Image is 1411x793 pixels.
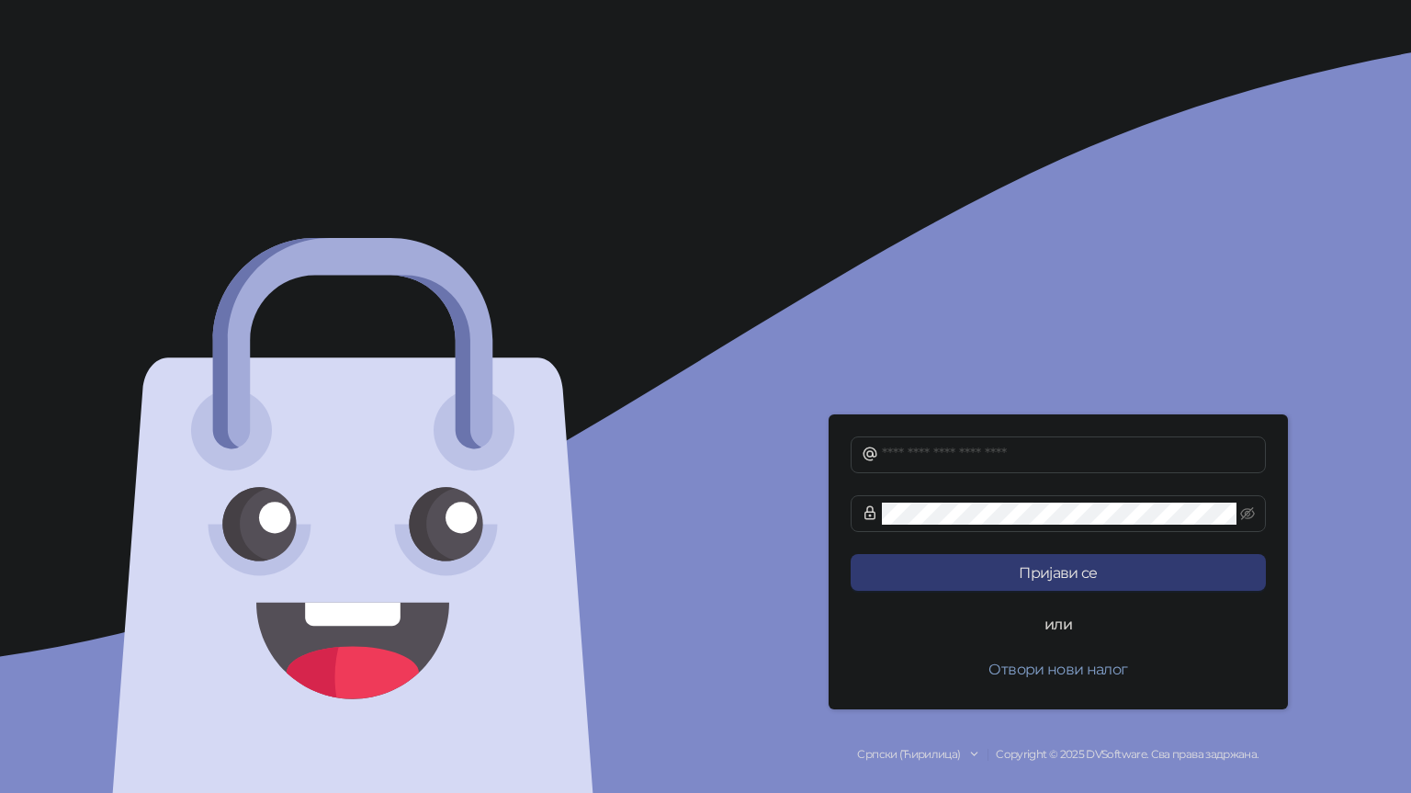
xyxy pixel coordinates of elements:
[857,746,960,764] div: Српски (Ћирилица)
[107,238,600,793] img: logo-face.svg
[1030,613,1087,636] span: или
[851,662,1266,678] a: Отвори нови налог
[851,651,1266,687] button: Отвори нови налог
[705,746,1411,764] div: Copyright © 2025 DVSoftware. Сва права задржана.
[1240,506,1255,521] span: eye-invisible
[851,554,1266,591] button: Пријави се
